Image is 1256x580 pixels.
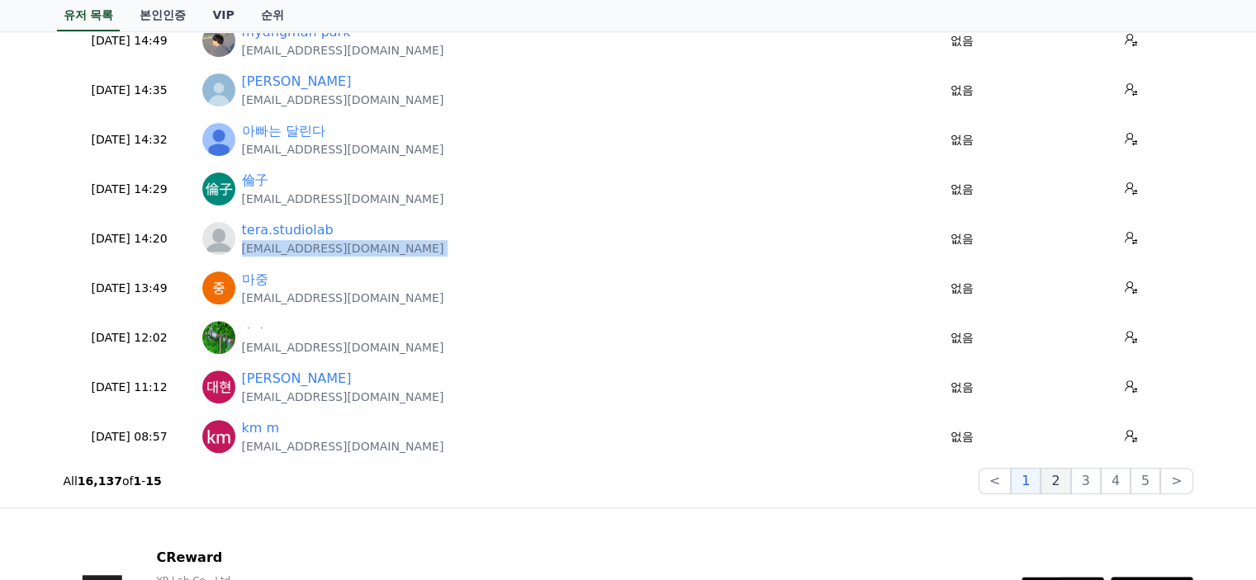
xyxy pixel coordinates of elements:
[242,72,352,92] a: [PERSON_NAME]
[70,329,189,347] p: [DATE] 12:02
[1071,468,1101,494] button: 3
[202,370,235,403] img: https://lh3.googleusercontent.com/a/ACg8ocLZPuf6kOOZhBb0Hyvlv_PhKowg_FmUb3HRocXInC47v8EIvQ=s96-c
[1040,468,1070,494] button: 2
[242,339,444,356] p: [EMAIL_ADDRESS][DOMAIN_NAME]
[202,222,235,255] img: profile_blank.webp
[242,389,444,405] p: [EMAIL_ADDRESS][DOMAIN_NAME]
[242,220,334,240] a: tera.studiolab
[78,474,122,488] strong: 16,137
[145,474,161,488] strong: 15
[244,488,285,501] span: Settings
[861,82,1063,99] p: 없음
[5,463,109,504] a: Home
[213,463,317,504] a: Settings
[1011,468,1040,494] button: 1
[861,329,1063,347] p: 없음
[242,92,444,108] p: [EMAIL_ADDRESS][DOMAIN_NAME]
[70,82,189,99] p: [DATE] 14:35
[242,290,444,306] p: [EMAIL_ADDRESS][DOMAIN_NAME]
[242,270,268,290] a: 마중
[242,240,444,257] p: [EMAIL_ADDRESS][DOMAIN_NAME]
[70,280,189,297] p: [DATE] 13:49
[70,131,189,149] p: [DATE] 14:32
[242,369,352,389] a: [PERSON_NAME]
[1101,468,1130,494] button: 4
[861,379,1063,396] p: 없음
[242,418,280,438] a: km m
[70,428,189,446] p: [DATE] 08:57
[242,319,268,339] a: ㆍㆍ
[70,230,189,248] p: [DATE] 14:20
[70,181,189,198] p: [DATE] 14:29
[242,438,444,455] p: [EMAIL_ADDRESS][DOMAIN_NAME]
[861,230,1063,248] p: 없음
[133,474,141,488] strong: 1
[202,271,235,304] img: https://lh3.googleusercontent.com/a/ACg8ocJP6VclhPkAD3UcK9APGzacnOcfOhxuVrDFNCvmiEDtb9ZO4Q=s96-c
[156,548,446,568] p: CReward
[42,488,71,501] span: Home
[861,32,1063,50] p: 없음
[242,22,351,42] a: myungman park
[1160,468,1192,494] button: >
[202,123,235,156] img: https://lh3.googleusercontent.com/a/ACg8ocJe7bHhiLSF9dHkxDmu9CxjBYjVlrq6Xm9D4Gr5-JWlEpVd9g=s96-c
[242,191,444,207] p: [EMAIL_ADDRESS][DOMAIN_NAME]
[202,73,235,106] img: http://img1.kakaocdn.net/thumb/R640x640.q70/?fname=http://t1.kakaocdn.net/account_images/default_...
[64,473,162,489] p: All of -
[242,141,444,158] p: [EMAIL_ADDRESS][DOMAIN_NAME]
[202,24,235,57] img: https://lh3.googleusercontent.com/a/ACg8ocJvLmRfClmod_GY_qHIAocywuvySTd5VTdqfpLYQ5lzQEB4rd9Z=s96-c
[109,463,213,504] a: Messages
[1130,468,1160,494] button: 5
[70,379,189,396] p: [DATE] 11:12
[137,488,186,502] span: Messages
[242,171,268,191] a: 倫子
[861,181,1063,198] p: 없음
[861,280,1063,297] p: 없음
[979,468,1011,494] button: <
[242,121,325,141] a: 아빠는 달린다
[202,321,235,354] img: http://k.kakaocdn.net/dn/cOexDZ/btsMtc04YZP/eLBdqVUK3eAMKLnc90svf1/img_640x640.jpg
[202,172,235,205] img: https://lh3.googleusercontent.com/a/ACg8ocIAt_01f4pR7z_BUpZaRLedn1EzIwxrVgX1rlo0wAzIo8B5-Q=s96-c
[242,42,444,59] p: [EMAIL_ADDRESS][DOMAIN_NAME]
[861,428,1063,446] p: 없음
[861,131,1063,149] p: 없음
[202,420,235,453] img: https://lh3.googleusercontent.com/a/ACg8ocJgzYqVFz5QPi_Z96zIxMjO9tCT0D-sZ8MRLfKrtokNAIKhYA=s96-c
[70,32,189,50] p: [DATE] 14:49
